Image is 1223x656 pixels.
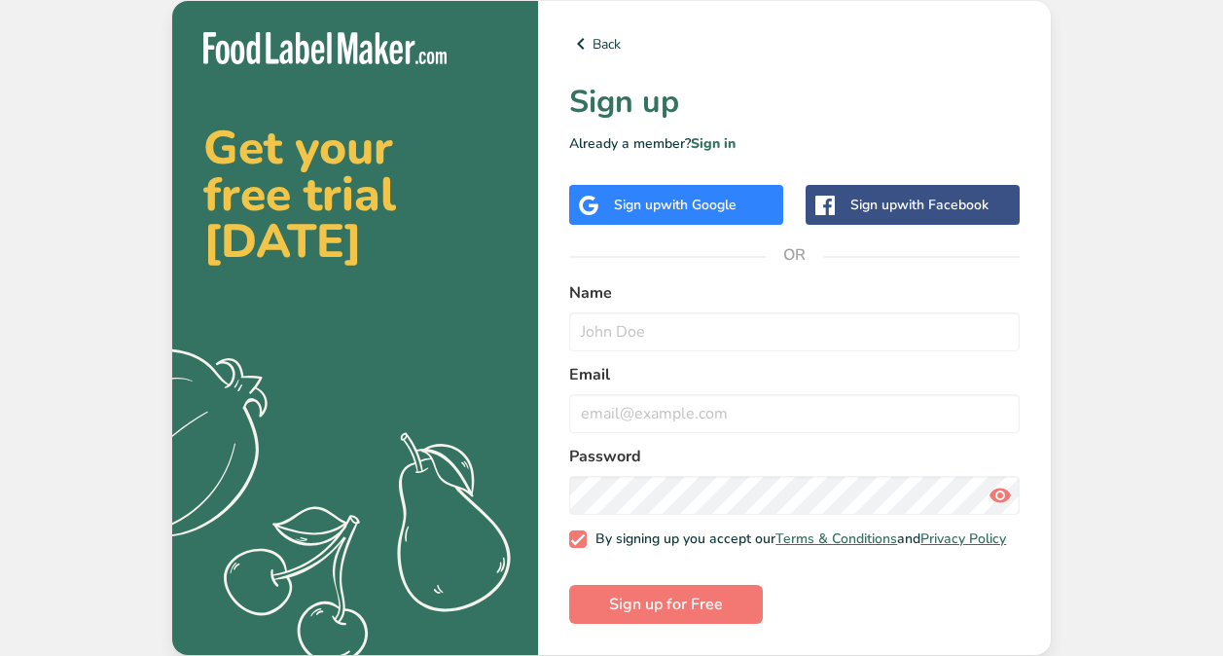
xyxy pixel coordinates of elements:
[609,593,723,616] span: Sign up for Free
[569,312,1020,351] input: John Doe
[775,529,897,548] a: Terms & Conditions
[587,530,1007,548] span: By signing up you accept our and
[850,195,989,215] div: Sign up
[920,529,1006,548] a: Privacy Policy
[569,363,1020,386] label: Email
[569,79,1020,126] h1: Sign up
[691,134,736,153] a: Sign in
[203,125,507,265] h2: Get your free trial [DATE]
[766,226,824,284] span: OR
[569,32,1020,55] a: Back
[203,32,447,64] img: Food Label Maker
[569,585,763,624] button: Sign up for Free
[569,133,1020,154] p: Already a member?
[897,196,989,214] span: with Facebook
[661,196,737,214] span: with Google
[569,394,1020,433] input: email@example.com
[614,195,737,215] div: Sign up
[569,281,1020,305] label: Name
[569,445,1020,468] label: Password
